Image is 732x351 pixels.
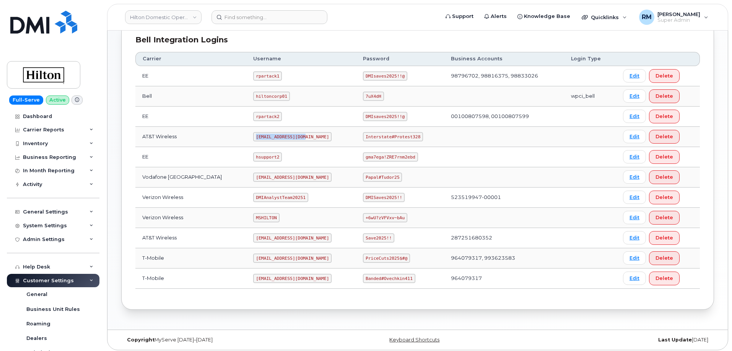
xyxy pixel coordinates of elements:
a: Keyboard Shortcuts [389,337,439,343]
button: Delete [649,69,680,83]
td: Bell [135,86,246,107]
code: +6wU?zVFVxv~bAu [363,213,407,222]
a: Edit [623,170,646,184]
td: AT&T Wireless [135,127,246,147]
button: Delete [649,89,680,103]
code: rpartack1 [253,71,282,81]
code: hiltoncorp01 [253,92,290,101]
span: Delete [656,92,673,100]
a: Edit [623,130,646,143]
a: Edit [623,69,646,82]
span: Delete [656,194,673,201]
td: EE [135,147,246,167]
th: Username [246,52,356,66]
code: [EMAIL_ADDRESS][DOMAIN_NAME] [253,274,332,283]
code: Banded#Ovechkin411 [363,274,415,283]
button: Delete [649,251,680,265]
td: 964079317, 993623583 [444,248,564,269]
a: Edit [623,191,646,204]
code: [EMAIL_ADDRESS][DOMAIN_NAME] [253,233,332,243]
code: Interstate#Protest328 [363,132,423,141]
button: Delete [649,231,680,245]
code: [EMAIL_ADDRESS][DOMAIN_NAME] [253,173,332,182]
span: Delete [656,72,673,79]
span: Delete [656,153,673,160]
code: Papal#Tudor25 [363,173,402,182]
button: Delete [649,272,680,285]
a: Edit [623,110,646,123]
td: 98796702, 98816375, 98833026 [444,66,564,86]
span: Delete [656,113,673,120]
button: Delete [649,170,680,184]
th: Carrier [135,52,246,66]
th: Business Accounts [444,52,564,66]
span: Support [452,13,473,20]
code: DMISaves2025!! [363,193,405,202]
div: MyServe [DATE]–[DATE] [121,337,319,343]
a: Edit [623,231,646,244]
div: Quicklinks [576,10,632,25]
th: Login Type [564,52,616,66]
button: Delete [649,110,680,123]
td: Verizon Wireless [135,188,246,208]
td: Vodafone [GEOGRAPHIC_DATA] [135,167,246,188]
strong: Last Update [658,337,692,343]
td: EE [135,66,246,86]
code: DMIAnalystTeam20251 [253,193,308,202]
td: T-Mobile [135,269,246,289]
code: DMIsaves2025!!@ [363,71,407,81]
span: Knowledge Base [524,13,570,20]
a: Edit [623,272,646,285]
a: Edit [623,89,646,103]
code: DMIsaves2025!!@ [363,112,407,121]
a: Knowledge Base [512,9,576,24]
code: MSHILTON [253,213,279,222]
td: 287251680352 [444,228,564,248]
a: Hilton Domestic Operating Company Inc [125,10,202,24]
strong: Copyright [127,337,155,343]
code: hsupport2 [253,152,282,162]
code: 7uX4dH [363,92,384,101]
td: Verizon Wireless [135,208,246,228]
span: Delete [656,234,673,241]
a: Edit [623,150,646,163]
button: Delete [649,191,680,204]
button: Delete [649,130,680,144]
span: Alerts [491,13,507,20]
div: Bell Integration Logins [135,34,700,45]
code: PriceCuts2025$#@ [363,254,410,263]
td: T-Mobile [135,248,246,269]
code: gma7ega!ZRE7rnm2ebd [363,152,418,162]
td: wpci_bell [564,86,616,107]
div: [DATE] [516,337,714,343]
span: [PERSON_NAME] [657,11,700,17]
div: Rachel Miller [634,10,714,25]
iframe: Messenger Launcher [699,318,726,345]
code: [EMAIL_ADDRESS][DOMAIN_NAME] [253,254,332,263]
td: 00100807598, 00100807599 [444,107,564,127]
th: Password [356,52,444,66]
span: Quicklinks [591,14,619,20]
button: Delete [649,150,680,164]
td: AT&T Wireless [135,228,246,248]
code: Save2025!! [363,233,394,243]
span: RM [642,13,652,22]
code: [EMAIL_ADDRESS][DOMAIN_NAME] [253,132,332,141]
td: 523519947-00001 [444,188,564,208]
span: Delete [656,254,673,262]
span: Delete [656,173,673,181]
span: Super Admin [657,17,700,23]
button: Delete [649,211,680,225]
td: 964079317 [444,269,564,289]
td: EE [135,107,246,127]
a: Support [440,9,479,24]
span: Delete [656,275,673,282]
a: Alerts [479,9,512,24]
span: Delete [656,133,673,140]
code: rpartack2 [253,112,282,121]
span: Delete [656,214,673,221]
input: Find something... [211,10,327,24]
a: Edit [623,211,646,224]
a: Edit [623,251,646,265]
